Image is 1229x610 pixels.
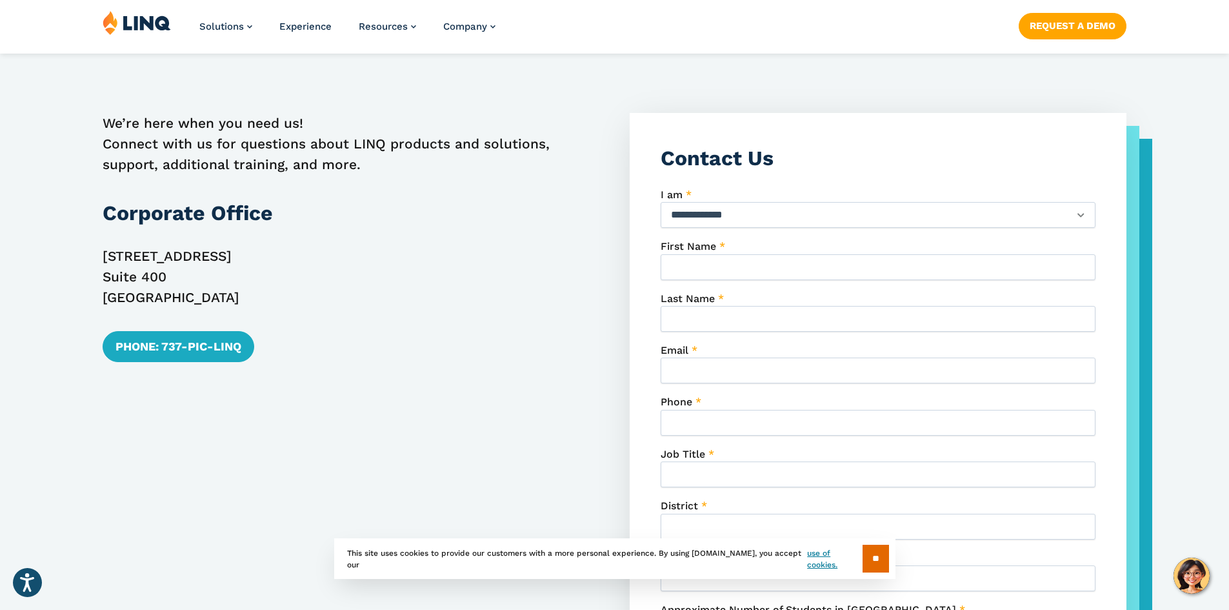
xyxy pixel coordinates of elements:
[661,240,716,252] span: First Name
[359,21,416,32] a: Resources
[807,547,862,571] a: use of cookies.
[661,500,698,512] span: District
[661,292,715,305] span: Last Name
[661,188,683,201] span: I am
[1174,558,1210,594] button: Hello, have a question? Let’s chat.
[103,113,599,175] p: We’re here when you need us! Connect with us for questions about LINQ products and solutions, sup...
[661,344,688,356] span: Email
[103,10,171,35] img: LINQ | K‑12 Software
[103,331,254,362] a: Phone: 737-PIC-LINQ
[199,10,495,53] nav: Primary Navigation
[1019,10,1126,39] nav: Button Navigation
[443,21,487,32] span: Company
[279,21,332,32] a: Experience
[661,396,692,408] span: Phone
[334,538,895,579] div: This site uses cookies to provide our customers with a more personal experience. By using [DOMAIN...
[443,21,495,32] a: Company
[103,199,599,228] h3: Corporate Office
[661,144,1095,173] h3: Contact Us
[1019,13,1126,39] a: Request a Demo
[199,21,252,32] a: Solutions
[359,21,408,32] span: Resources
[199,21,244,32] span: Solutions
[661,448,705,460] span: Job Title
[103,246,599,308] p: [STREET_ADDRESS] Suite 400 [GEOGRAPHIC_DATA]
